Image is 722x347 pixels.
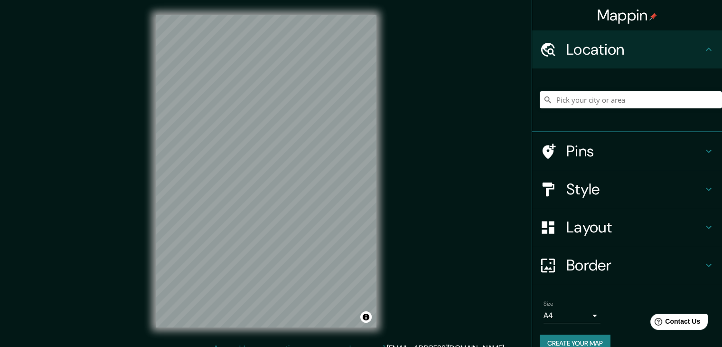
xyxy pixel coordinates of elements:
iframe: Help widget launcher [638,310,712,337]
div: A4 [544,308,600,323]
div: Location [532,30,722,68]
canvas: Map [156,15,376,328]
div: Layout [532,208,722,246]
h4: Location [566,40,703,59]
label: Size [544,300,553,308]
input: Pick your city or area [540,91,722,108]
h4: Pins [566,142,703,161]
div: Border [532,246,722,284]
h4: Layout [566,218,703,237]
div: Pins [532,132,722,170]
h4: Style [566,180,703,199]
h4: Border [566,256,703,275]
button: Toggle attribution [360,311,372,323]
div: Style [532,170,722,208]
h4: Mappin [597,6,657,25]
img: pin-icon.png [649,13,657,20]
